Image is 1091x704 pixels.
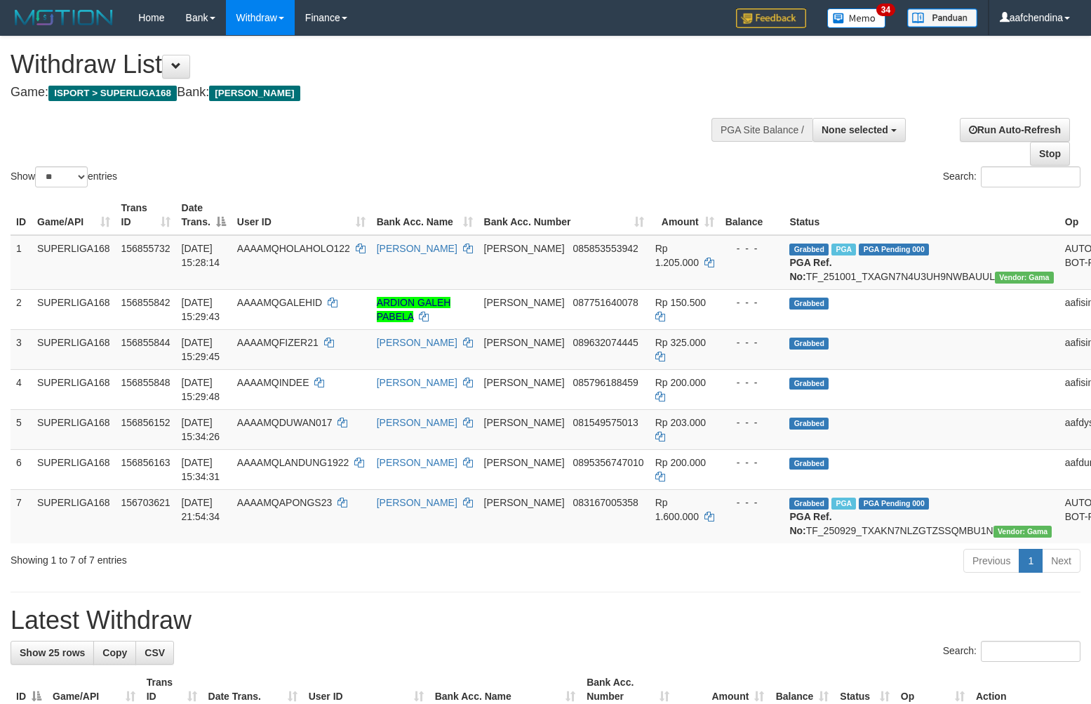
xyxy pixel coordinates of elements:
[182,457,220,482] span: [DATE] 15:34:31
[11,86,714,100] h4: Game: Bank:
[121,297,170,308] span: 156855842
[121,457,170,468] span: 156856163
[484,417,565,428] span: [PERSON_NAME]
[32,489,116,543] td: SUPERLIGA168
[655,457,706,468] span: Rp 200.000
[484,337,565,348] span: [PERSON_NAME]
[32,409,116,449] td: SUPERLIGA168
[650,195,720,235] th: Amount: activate to sort column ascending
[725,376,779,390] div: - - -
[784,195,1059,235] th: Status
[831,498,856,510] span: Marked by aafchhiseyha
[237,377,309,388] span: AAAAMQINDEE
[377,417,457,428] a: [PERSON_NAME]
[993,526,1052,538] span: Vendor URL: https://trx31.1velocity.biz
[573,297,638,308] span: Copy 087751640078 to clipboard
[655,377,706,388] span: Rp 200.000
[121,377,170,388] span: 156855848
[32,449,116,489] td: SUPERLIGA168
[960,118,1070,142] a: Run Auto-Refresh
[182,243,220,268] span: [DATE] 15:28:14
[981,641,1080,662] input: Search:
[573,337,638,348] span: Copy 089632074445 to clipboard
[1042,549,1080,573] a: Next
[209,86,300,101] span: [PERSON_NAME]
[377,457,457,468] a: [PERSON_NAME]
[237,243,350,254] span: AAAAMQHOLAHOLO122
[789,338,829,350] span: Grabbed
[48,86,177,101] span: ISPORT > SUPERLIGA168
[11,369,32,409] td: 4
[121,417,170,428] span: 156856152
[20,647,85,658] span: Show 25 rows
[1019,549,1043,573] a: 1
[32,195,116,235] th: Game/API: activate to sort column ascending
[725,416,779,430] div: - - -
[32,369,116,409] td: SUPERLIGA168
[11,489,32,543] td: 7
[182,377,220,402] span: [DATE] 15:29:48
[943,166,1080,187] label: Search:
[145,647,165,658] span: CSV
[655,497,699,522] span: Rp 1.600.000
[377,243,457,254] a: [PERSON_NAME]
[573,417,638,428] span: Copy 081549575013 to clipboard
[655,297,706,308] span: Rp 150.500
[963,549,1019,573] a: Previous
[377,497,457,508] a: [PERSON_NAME]
[784,235,1059,290] td: TF_251001_TXAGN7N4U3UH9NWBAUUL
[93,641,136,665] a: Copy
[32,329,116,369] td: SUPERLIGA168
[484,497,565,508] span: [PERSON_NAME]
[725,456,779,470] div: - - -
[789,257,831,282] b: PGA Ref. No:
[484,243,565,254] span: [PERSON_NAME]
[182,417,220,442] span: [DATE] 15:34:26
[859,498,929,510] span: PGA Pending
[789,498,829,510] span: Grabbed
[784,489,1059,543] td: TF_250929_TXAKN7NLZGTZSSQMBU1N
[655,243,699,268] span: Rp 1.205.000
[11,166,117,187] label: Show entries
[182,497,220,522] span: [DATE] 21:54:34
[11,449,32,489] td: 6
[377,377,457,388] a: [PERSON_NAME]
[237,497,332,508] span: AAAAMQAPONGS23
[711,118,812,142] div: PGA Site Balance /
[655,337,706,348] span: Rp 325.000
[377,337,457,348] a: [PERSON_NAME]
[11,409,32,449] td: 5
[237,297,322,308] span: AAAAMQGALEHID
[176,195,232,235] th: Date Trans.: activate to sort column descending
[484,297,565,308] span: [PERSON_NAME]
[907,8,977,27] img: panduan.png
[11,641,94,665] a: Show 25 rows
[11,289,32,329] td: 2
[859,244,929,255] span: PGA Pending
[484,377,565,388] span: [PERSON_NAME]
[121,497,170,508] span: 156703621
[789,244,829,255] span: Grabbed
[720,195,784,235] th: Balance
[981,166,1080,187] input: Search:
[11,7,117,28] img: MOTION_logo.png
[789,511,831,536] b: PGA Ref. No:
[789,298,829,310] span: Grabbed
[35,166,88,187] select: Showentries
[725,496,779,510] div: - - -
[789,458,829,470] span: Grabbed
[478,195,650,235] th: Bank Acc. Number: activate to sort column ascending
[725,336,779,350] div: - - -
[11,547,444,567] div: Showing 1 to 7 of 7 entries
[232,195,371,235] th: User ID: activate to sort column ascending
[812,118,906,142] button: None selected
[484,457,565,468] span: [PERSON_NAME]
[237,417,333,428] span: AAAAMQDUWAN017
[182,337,220,362] span: [DATE] 15:29:45
[725,295,779,310] div: - - -
[121,337,170,348] span: 156855844
[377,297,451,322] a: ARDION GALEH PABELA
[573,497,638,508] span: Copy 083167005358 to clipboard
[11,606,1080,635] h1: Latest Withdraw
[573,243,638,254] span: Copy 085853553942 to clipboard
